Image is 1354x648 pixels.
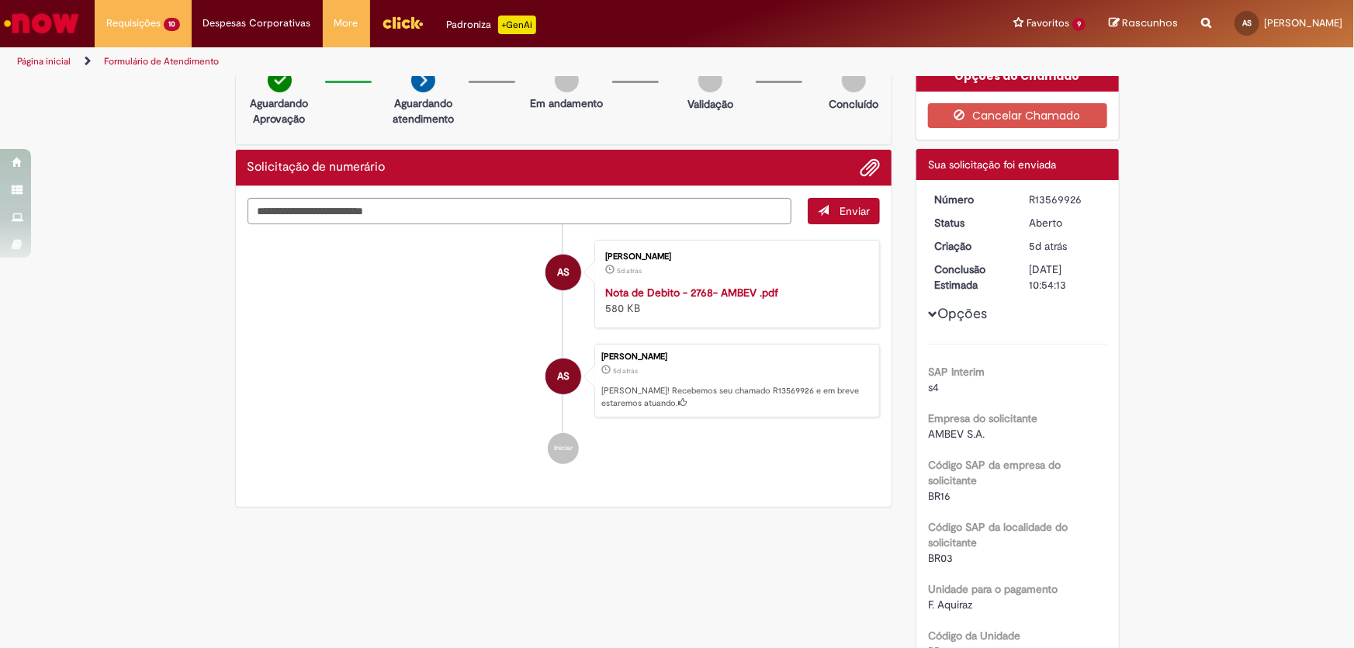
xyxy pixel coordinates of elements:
[498,16,536,34] p: +GenAi
[928,629,1020,643] b: Código da Unidade
[928,551,953,565] span: BR03
[1030,215,1102,230] div: Aberto
[916,61,1119,92] div: Opções do Chamado
[613,366,638,376] span: 5d atrás
[1030,239,1068,253] span: 5d atrás
[17,55,71,68] a: Página inicial
[928,458,1061,487] b: Código SAP da empresa do solicitante
[557,254,570,291] span: AS
[447,16,536,34] div: Padroniza
[1027,16,1069,31] span: Favoritos
[248,198,792,224] textarea: Digite sua mensagem aqui...
[605,285,864,316] div: 580 KB
[928,427,985,441] span: AMBEV S.A.
[923,192,1018,207] dt: Número
[1030,239,1068,253] time: 26/09/2025 10:54:08
[2,8,81,39] img: ServiceNow
[530,95,603,111] p: Em andamento
[1242,18,1252,28] span: AS
[601,352,871,362] div: [PERSON_NAME]
[928,582,1058,596] b: Unidade para o pagamento
[248,344,881,418] li: Ana Davila Costa Dos Santos
[545,255,581,290] div: Ana Davila Costa Dos Santos
[605,252,864,262] div: [PERSON_NAME]
[1030,192,1102,207] div: R13569926
[928,520,1068,549] b: Código SAP da localidade do solicitante
[928,158,1056,172] span: Sua solicitação foi enviada
[617,266,642,275] time: 26/09/2025 10:54:04
[545,359,581,394] div: Ana Davila Costa Dos Santos
[860,158,880,178] button: Adicionar anexos
[1072,18,1086,31] span: 9
[1030,238,1102,254] div: 26/09/2025 10:54:08
[268,68,292,92] img: check-circle-green.png
[617,266,642,275] span: 5d atrás
[382,11,424,34] img: click_logo_yellow_360x200.png
[808,198,880,224] button: Enviar
[106,16,161,31] span: Requisições
[687,96,733,112] p: Validação
[555,68,579,92] img: img-circle-grey.png
[386,95,461,126] p: Aguardando atendimento
[411,68,435,92] img: arrow-next.png
[164,18,180,31] span: 10
[923,215,1018,230] dt: Status
[1264,16,1342,29] span: [PERSON_NAME]
[928,598,972,612] span: F. Aquiraz
[242,95,317,126] p: Aguardando Aprovação
[248,224,881,480] ul: Histórico de tíquete
[613,366,638,376] time: 26/09/2025 10:54:08
[840,204,870,218] span: Enviar
[12,47,891,76] ul: Trilhas de página
[923,238,1018,254] dt: Criação
[1030,262,1102,293] div: [DATE] 10:54:13
[601,385,871,409] p: [PERSON_NAME]! Recebemos seu chamado R13569926 e em breve estaremos atuando.
[829,96,878,112] p: Concluído
[334,16,358,31] span: More
[1109,16,1178,31] a: Rascunhos
[1122,16,1178,30] span: Rascunhos
[842,68,866,92] img: img-circle-grey.png
[104,55,219,68] a: Formulário de Atendimento
[203,16,311,31] span: Despesas Corporativas
[698,68,722,92] img: img-circle-grey.png
[928,103,1107,128] button: Cancelar Chamado
[928,365,985,379] b: SAP Interim
[605,286,778,300] a: Nota de Debito - 2768- AMBEV .pdf
[928,411,1037,425] b: Empresa do solicitante
[928,380,939,394] span: s4
[557,358,570,395] span: AS
[923,262,1018,293] dt: Conclusão Estimada
[248,161,386,175] h2: Solicitação de numerário Histórico de tíquete
[928,489,951,503] span: BR16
